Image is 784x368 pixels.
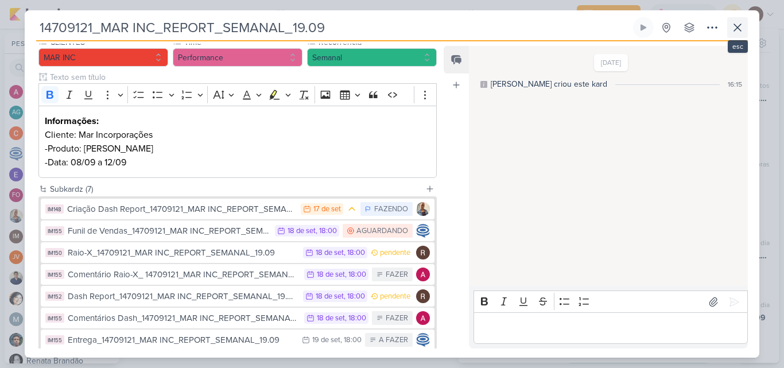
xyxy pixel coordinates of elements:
[45,115,99,127] strong: Informações:
[344,293,365,300] div: , 18:00
[347,203,357,215] div: Prioridade Média
[313,206,341,213] div: 17 de set
[41,308,434,328] button: IM155 Comentários Dash_14709121_MAR INC_REPORT_SEMANAL_19.09 18 de set , 18:00 FAZER
[68,268,298,281] div: Comentário Raio-X_ 14709121_MAR INC_REPORT_SEMANAL_19.09
[38,83,437,106] div: Editor toolbar
[345,271,366,278] div: , 18:00
[416,289,430,303] img: Rafael Dornelles
[48,71,437,83] input: Texto sem título
[416,224,430,238] img: Caroline Traven De Andrade
[45,226,64,235] div: IM155
[307,48,437,67] button: Semanal
[312,336,340,344] div: 19 de set
[45,292,64,301] div: IM152
[317,315,345,322] div: 18 de set
[416,268,430,281] img: Alessandra Gomes
[68,246,297,259] div: Raio-X_14709121_MAR INC_REPORT_SEMANAL_19.09
[345,315,366,322] div: , 18:00
[41,199,434,219] button: IM148 Criação Dash Report_14709121_MAR INC_REPORT_SEMANAL_19.09 17 de set FAZENDO
[41,220,434,241] button: IM155 Funil de Vendas_14709121_MAR INC_REPORT_SEMANAL_19.09 18 de set , 18:00 AGUARDANDO
[68,290,297,303] div: Dash Report_14709121_MAR INC_REPORT_SEMANAL_19.09
[416,202,430,216] img: Iara Santos
[344,249,365,257] div: , 18:00
[316,293,344,300] div: 18 de set
[41,286,434,307] button: IM152 Dash Report_14709121_MAR INC_REPORT_SEMANAL_19.09 18 de set , 18:00 pendente
[340,336,362,344] div: , 18:00
[68,334,296,347] div: Entrega_14709121_MAR INC_REPORT_SEMANAL_19.09
[639,23,648,32] div: Ligar relógio
[45,156,430,169] p: -Data: 08/09 a 12/09
[41,242,434,263] button: IM150 Raio-X_14709121_MAR INC_REPORT_SEMANAL_19.09 18 de set , 18:00 pendente
[38,106,437,179] div: Editor editing area: main
[473,290,748,313] div: Editor toolbar
[45,142,430,156] p: -Produto: [PERSON_NAME]
[68,224,269,238] div: Funil de Vendas_14709121_MAR INC_REPORT_SEMANAL_19.09
[67,203,295,216] div: Criação Dash Report_14709121_MAR INC_REPORT_SEMANAL_19.09
[45,313,64,323] div: IM155
[316,227,337,235] div: , 18:00
[416,246,430,259] img: Rafael Dornelles
[316,249,344,257] div: 18 de set
[38,48,168,67] button: MAR INC
[68,312,298,325] div: Comentários Dash_14709121_MAR INC_REPORT_SEMANAL_19.09
[356,226,408,237] div: AGUARDANDO
[728,40,748,53] div: esc
[173,48,302,67] button: Performance
[386,313,408,324] div: FAZER
[41,264,434,285] button: IM155 Comentário Raio-X_ 14709121_MAR INC_REPORT_SEMANAL_19.09 18 de set , 18:00 FAZER
[45,128,430,142] p: Cliente: Mar Incorporações
[374,204,408,215] div: FAZENDO
[45,204,64,214] div: IM148
[416,333,430,347] img: Caroline Traven De Andrade
[728,79,742,90] div: 16:15
[416,311,430,325] img: Alessandra Gomes
[45,248,64,257] div: IM150
[36,17,631,38] input: Kard Sem Título
[491,78,607,90] div: [PERSON_NAME] criou este kard
[386,269,408,281] div: FAZER
[50,183,421,195] div: Subkardz (7)
[473,312,748,344] div: Editor editing area: main
[379,335,408,346] div: A FAZER
[288,227,316,235] div: 18 de set
[317,271,345,278] div: 18 de set
[45,270,64,279] div: IM155
[45,335,64,344] div: IM155
[41,330,434,350] button: IM155 Entrega_14709121_MAR INC_REPORT_SEMANAL_19.09 19 de set , 18:00 A FAZER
